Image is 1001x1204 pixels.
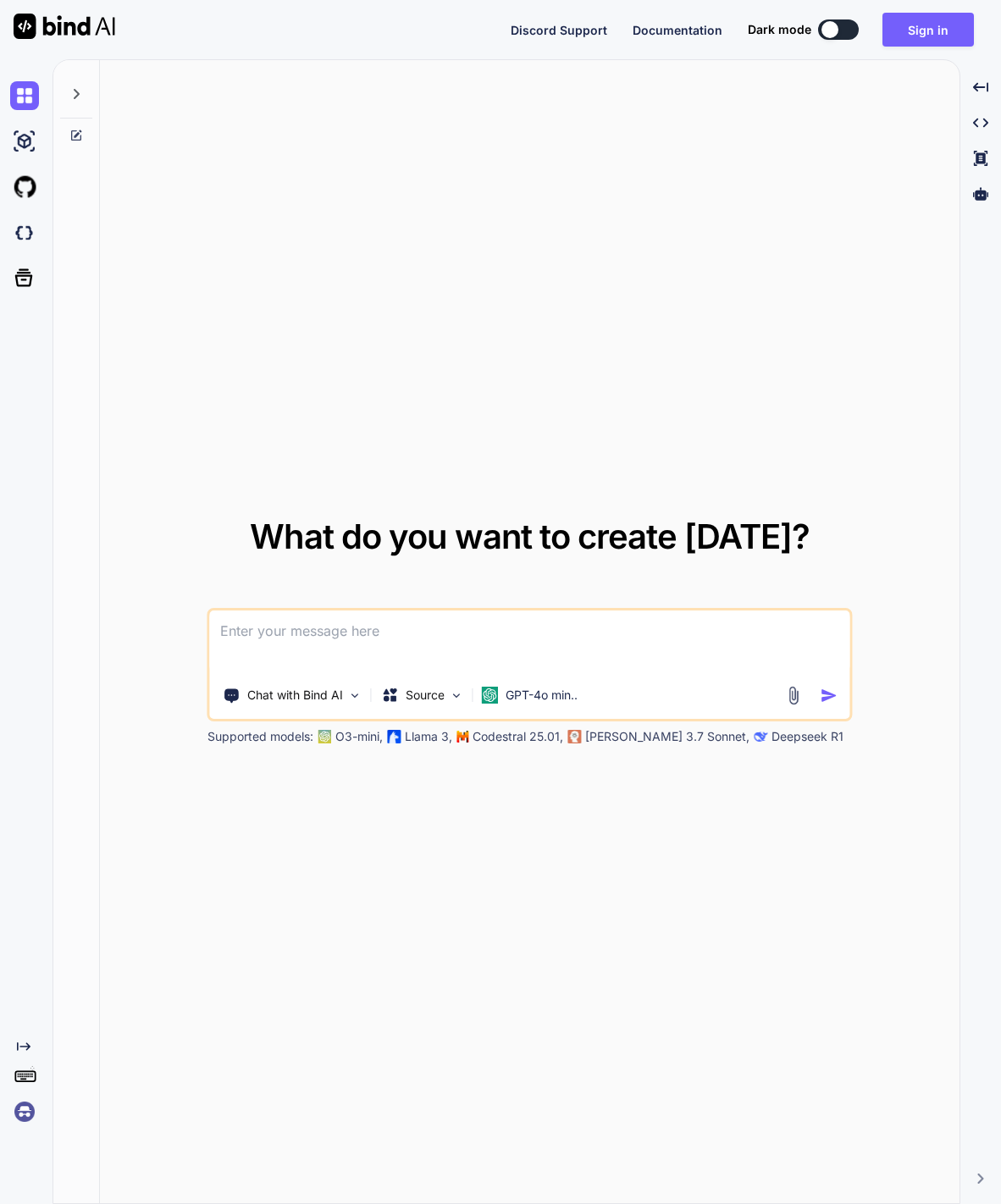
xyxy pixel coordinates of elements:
img: darkCloudIdeIcon [10,218,39,247]
span: What do you want to create [DATE]? [250,516,810,557]
p: Supported models: [207,728,313,745]
img: claude [755,730,768,743]
img: chat [10,81,39,110]
span: Dark mode [748,21,811,38]
img: signin [10,1097,39,1126]
img: claude [568,730,582,743]
img: GPT-4o mini [482,687,499,704]
img: attachment [783,686,803,705]
button: Sign in [882,13,974,47]
p: O3-mini, [335,728,383,745]
p: GPT-4o min.. [506,687,578,704]
img: githubLight [10,173,39,202]
button: Documentation [633,21,722,39]
img: Bind AI [14,14,115,39]
span: Documentation [633,23,722,37]
img: Llama2 [388,730,401,743]
span: Discord Support [511,23,607,37]
img: GPT-4 [318,730,332,743]
p: Codestral 25.01, [473,728,563,745]
p: Deepseek R1 [771,728,843,745]
img: ai-studio [10,127,39,156]
button: Discord Support [511,21,607,39]
img: Pick Models [450,688,464,703]
p: Llama 3, [405,728,452,745]
p: Source [406,687,445,704]
p: Chat with Bind AI [247,687,343,704]
img: Pick Tools [348,688,362,703]
p: [PERSON_NAME] 3.7 Sonnet, [585,728,749,745]
img: icon [820,687,838,704]
img: Mistral-AI [457,731,469,743]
